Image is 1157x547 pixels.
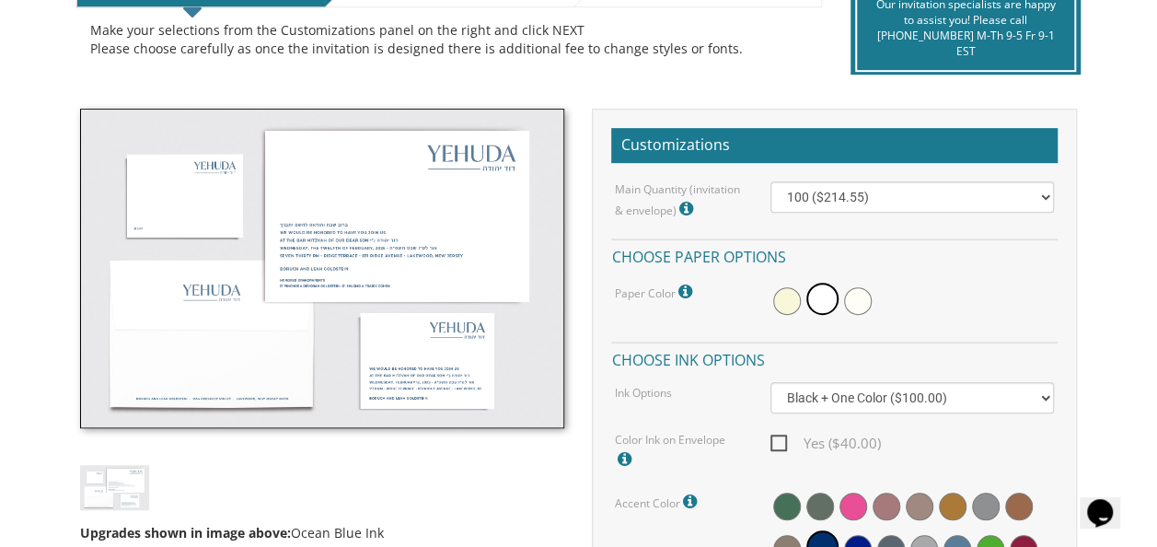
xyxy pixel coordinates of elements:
[615,181,743,221] label: Main Quantity (invitation & envelope)
[80,465,149,510] img: bminv-thumb-18.jpg
[615,280,697,304] label: Paper Color
[80,524,291,541] span: Upgrades shown in image above:
[611,342,1058,374] h4: Choose ink options
[611,128,1058,163] h2: Customizations
[1080,473,1139,529] iframe: chat widget
[611,239,1058,271] h4: Choose paper options
[615,385,672,401] label: Ink Options
[80,109,565,428] img: bminv-thumb-18.jpg
[90,21,808,58] div: Make your selections from the Customizations panel on the right and click NEXT Please choose care...
[770,432,880,455] span: Yes ($40.00)
[615,490,701,514] label: Accent Color
[615,432,743,471] label: Color Ink on Envelope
